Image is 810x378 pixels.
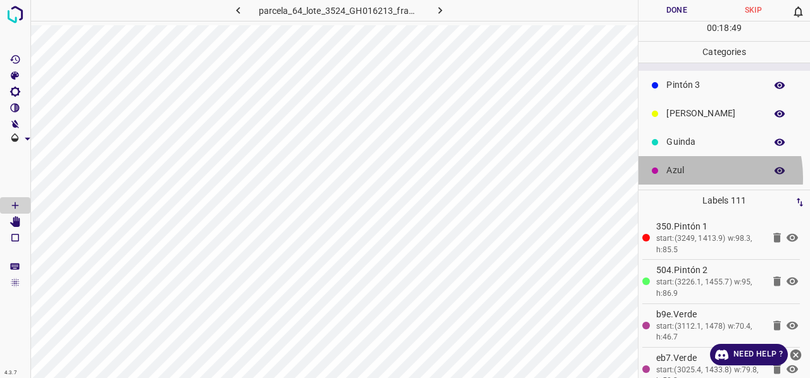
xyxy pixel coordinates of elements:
p: Azul [666,164,759,177]
p: Pintón 3 [666,78,759,92]
div: : : [707,21,742,41]
p: 00 [707,21,717,35]
p: 350.Pintón 1 [656,220,763,233]
div: start:(3112.1, 1478) w:70.4, h:46.7 [656,321,763,343]
div: Guinda [639,128,810,156]
p: 504.Pintón 2 [656,264,763,277]
div: Pintón 3 [639,71,810,99]
div: start:(3226.1, 1455.7) w:95, h:86.9 [656,277,763,299]
p: eb7.Verde [656,351,763,365]
h6: parcela_64_lote_3524_GH016213_frame_00114_110276.jpg [259,3,420,21]
p: Labels 111 [642,190,806,211]
p: 18 [719,21,729,35]
p: Guinda [666,135,759,149]
img: logo [4,3,27,26]
div: start:(3249, 1413.9) w:98.3, h:85.5 [656,233,763,255]
p: [PERSON_NAME] [666,107,759,120]
button: close-help [788,344,804,365]
div: [PERSON_NAME] [639,99,810,128]
div: Azul [639,156,810,185]
p: Categories [639,42,810,63]
p: b9e.Verde [656,308,763,321]
p: 49 [732,21,742,35]
div: 4.3.7 [1,368,20,378]
a: Need Help ? [710,344,788,365]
